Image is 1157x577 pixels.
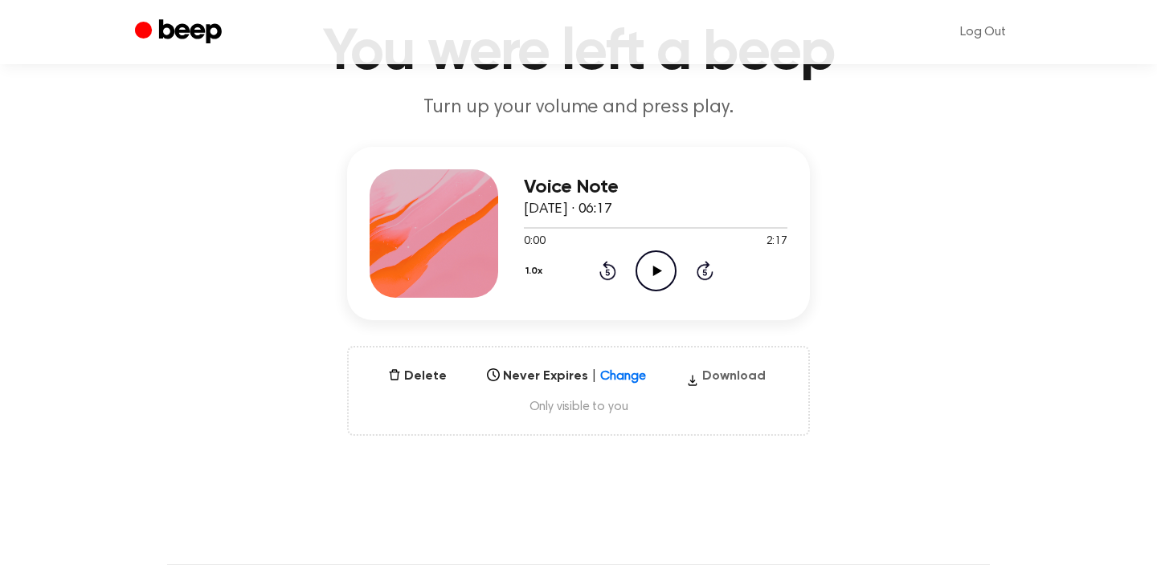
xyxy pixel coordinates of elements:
a: Beep [135,17,226,48]
a: Log Out [944,13,1022,51]
span: 0:00 [524,234,545,250]
p: Turn up your volume and press play. [270,95,887,121]
span: [DATE] · 06:17 [524,202,612,217]
span: 2:17 [767,234,787,250]
h3: Voice Note [524,177,787,198]
button: 1.0x [524,258,549,285]
button: Download [680,367,772,392]
span: Only visible to you [368,399,789,415]
button: Delete [382,367,453,386]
